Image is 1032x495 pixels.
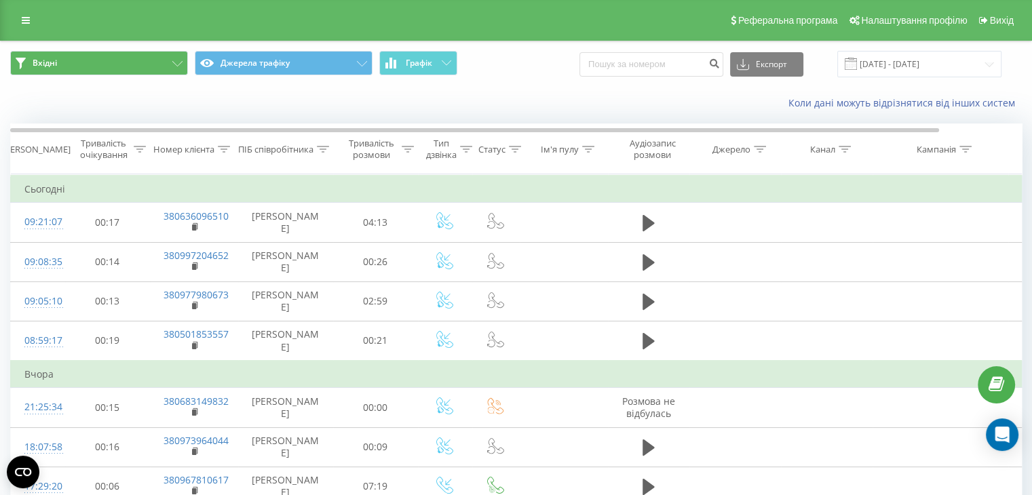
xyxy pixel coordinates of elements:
[712,144,750,155] div: Джерело
[24,394,52,420] div: 21:25:34
[238,321,333,361] td: [PERSON_NAME]
[379,51,457,75] button: Графік
[77,138,130,161] div: Тривалість очікування
[24,249,52,275] div: 09:08:35
[622,395,675,420] span: Розмова не відбулась
[579,52,723,77] input: Пошук за номером
[333,321,418,361] td: 00:21
[164,395,229,408] a: 380683149832
[738,15,838,26] span: Реферальна програма
[333,388,418,427] td: 00:00
[164,210,229,222] a: 380636096510
[24,288,52,315] div: 09:05:10
[24,328,52,354] div: 08:59:17
[426,138,457,161] div: Тип дзвінка
[195,51,372,75] button: Джерела трафіку
[238,427,333,467] td: [PERSON_NAME]
[65,203,150,242] td: 00:17
[238,388,333,427] td: [PERSON_NAME]
[164,288,229,301] a: 380977980673
[406,58,432,68] span: Графік
[788,96,1022,109] a: Коли дані можуть відрізнятися вiд інших систем
[24,434,52,460] div: 18:07:58
[2,144,71,155] div: [PERSON_NAME]
[238,144,313,155] div: ПІБ співробітника
[7,456,39,488] button: Open CMP widget
[333,203,418,242] td: 04:13
[153,144,214,155] div: Номер клієнта
[10,51,188,75] button: Вхідні
[65,427,150,467] td: 00:16
[65,281,150,321] td: 00:13
[478,144,505,155] div: Статус
[333,281,418,321] td: 02:59
[164,328,229,340] a: 380501853557
[164,434,229,447] a: 380973964044
[810,144,835,155] div: Канал
[164,249,229,262] a: 380997204652
[65,242,150,281] td: 00:14
[24,209,52,235] div: 09:21:07
[65,321,150,361] td: 00:19
[238,242,333,281] td: [PERSON_NAME]
[333,427,418,467] td: 00:09
[345,138,398,161] div: Тривалість розмови
[65,388,150,427] td: 00:15
[333,242,418,281] td: 00:26
[164,473,229,486] a: 380967810617
[619,138,685,161] div: Аудіозапис розмови
[730,52,803,77] button: Експорт
[986,418,1018,451] div: Open Intercom Messenger
[541,144,579,155] div: Ім'я пулу
[238,281,333,321] td: [PERSON_NAME]
[917,144,956,155] div: Кампанія
[861,15,967,26] span: Налаштування профілю
[33,58,57,68] span: Вхідні
[990,15,1014,26] span: Вихід
[238,203,333,242] td: [PERSON_NAME]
